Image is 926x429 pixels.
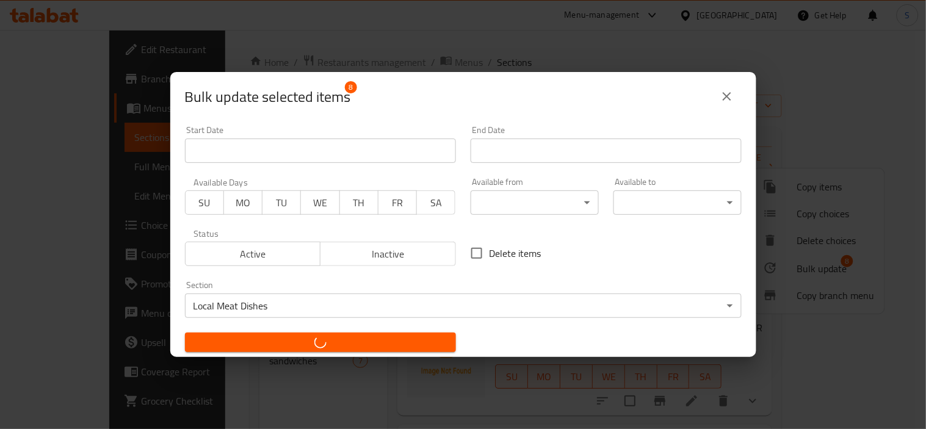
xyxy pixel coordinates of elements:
div: ​ [471,190,599,215]
div: ​ [613,190,742,215]
button: SA [416,190,455,215]
span: Selected items count [185,87,351,107]
span: SA [422,194,450,212]
span: Delete items [490,246,541,261]
div: Local Meat Dishes [185,294,742,318]
span: MO [229,194,258,212]
span: 8 [345,81,357,93]
span: WE [306,194,335,212]
button: WE [300,190,339,215]
button: SU [185,190,224,215]
button: close [712,82,742,111]
button: TH [339,190,378,215]
button: TU [262,190,301,215]
span: SU [190,194,219,212]
span: Active [190,245,316,263]
button: MO [223,190,262,215]
span: FR [383,194,412,212]
span: TH [345,194,374,212]
span: TU [267,194,296,212]
button: FR [378,190,417,215]
button: Inactive [320,242,456,266]
button: Active [185,242,321,266]
span: Inactive [325,245,451,263]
